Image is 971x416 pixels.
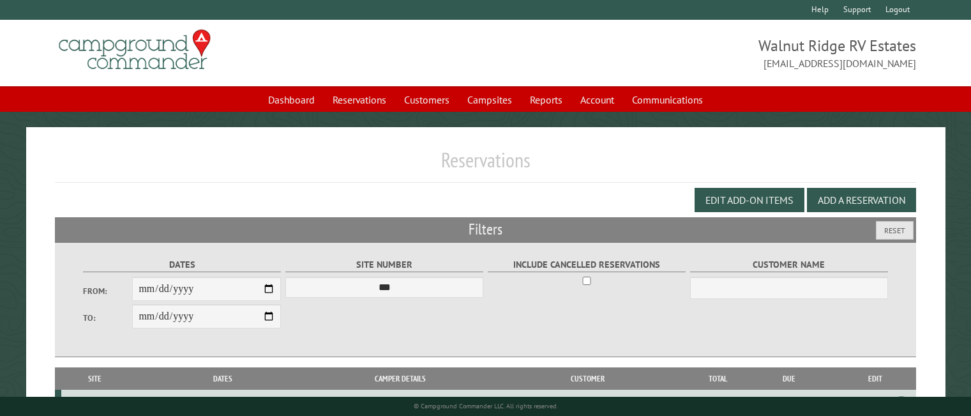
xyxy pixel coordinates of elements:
h1: Reservations [55,148,916,183]
button: Add a Reservation [807,188,916,212]
button: Edit Add-on Items [695,188,804,212]
small: © Campground Commander LLC. All rights reserved. [414,402,558,410]
a: Account [573,88,622,112]
span: Walnut Ridge RV Estates [EMAIL_ADDRESS][DOMAIN_NAME] [486,35,916,71]
th: Customer [483,367,692,390]
a: Customers [396,88,457,112]
a: Communications [624,88,711,112]
h2: Filters [55,217,916,242]
label: Customer Name [690,258,889,272]
img: Campground Commander [55,25,215,75]
label: Dates [83,258,282,272]
th: Camper Details [318,367,483,390]
a: Reports [522,88,570,112]
th: Dates [128,367,318,390]
th: Due [743,367,835,390]
th: Total [692,367,743,390]
label: Include Cancelled Reservations [488,258,686,272]
a: Reservations [325,88,394,112]
label: To: [83,312,133,324]
th: Site [61,367,128,390]
a: Dashboard [260,88,322,112]
label: From: [83,285,133,297]
label: Site Number [285,258,484,272]
th: Edit [835,367,916,390]
button: Reset [876,221,914,240]
a: Campsites [460,88,520,112]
